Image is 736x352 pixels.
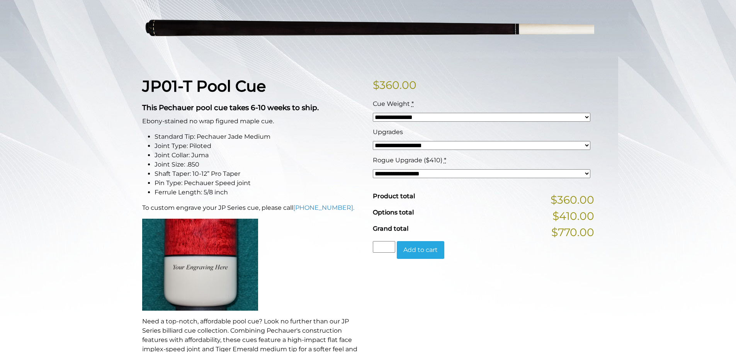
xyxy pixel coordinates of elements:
[397,241,444,259] button: Add to cart
[142,219,258,311] img: An image of a cue butt with the words "YOUR ENGRAVING HERE".
[373,128,403,136] span: Upgrades
[373,78,416,92] bdi: 360.00
[293,204,354,211] a: [PHONE_NUMBER].
[373,241,395,253] input: Product quantity
[444,156,446,164] abbr: required
[142,103,319,112] strong: This Pechauer pool cue takes 6-10 weeks to ship.
[155,188,364,197] li: Ferrule Length: 5/8 inch
[552,208,594,224] span: $410.00
[142,117,364,126] p: Ebony-stained no wrap figured maple cue.
[373,78,379,92] span: $
[142,77,266,95] strong: JP01-T Pool Cue
[551,192,594,208] span: $360.00
[142,203,364,213] p: To custom engrave your JP Series cue, please call
[155,169,364,179] li: Shaft Taper: 10-12” Pro Taper
[373,209,414,216] span: Options total
[155,141,364,151] li: Joint Type: Piloted
[155,179,364,188] li: Pin Type: Pechauer Speed joint
[373,225,408,232] span: Grand total
[551,224,594,240] span: $770.00
[373,156,442,164] span: Rogue Upgrade ($410)
[411,100,414,107] abbr: required
[373,100,410,107] span: Cue Weight
[155,160,364,169] li: Joint Size: .850
[155,151,364,160] li: Joint Collar: Juma
[155,132,364,141] li: Standard Tip: Pechauer Jade Medium
[373,192,415,200] span: Product total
